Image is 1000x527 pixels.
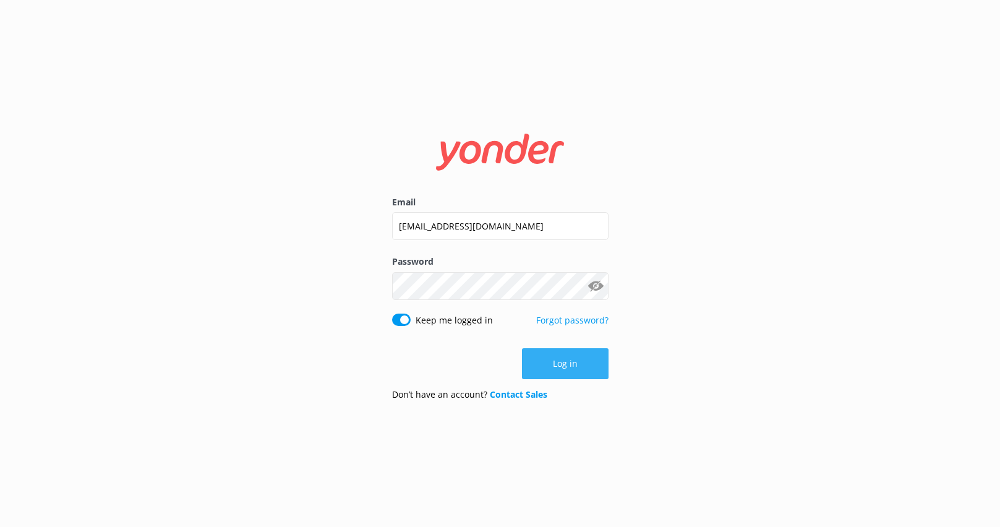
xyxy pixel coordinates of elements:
button: Log in [522,348,609,379]
label: Keep me logged in [416,314,493,327]
input: user@emailaddress.com [392,212,609,240]
p: Don’t have an account? [392,388,547,401]
a: Contact Sales [490,388,547,400]
a: Forgot password? [536,314,609,326]
button: Show password [584,273,609,298]
label: Password [392,255,609,268]
label: Email [392,195,609,209]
